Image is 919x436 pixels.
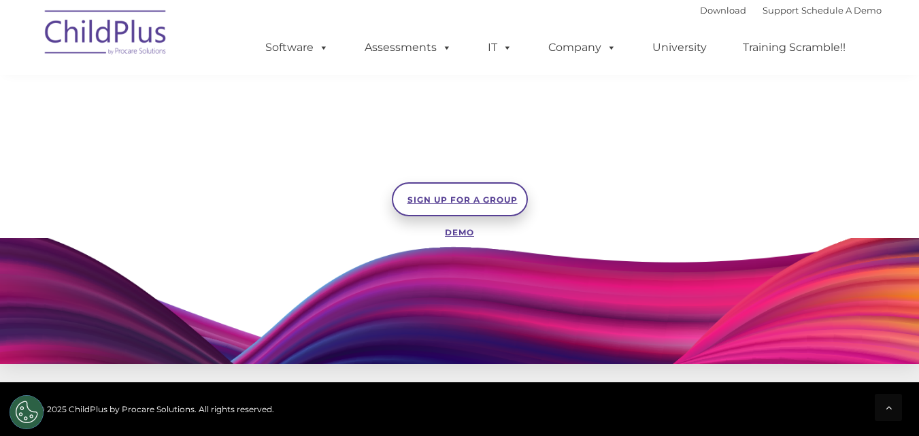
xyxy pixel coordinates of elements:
[407,195,518,237] span: SIGN UP FOR A GROUP DEMO
[535,34,630,61] a: Company
[10,395,44,429] button: Cookies Settings
[351,34,465,61] a: Assessments
[763,5,799,16] a: Support
[392,182,528,216] a: SIGN UP FOR A GROUP DEMO
[697,289,919,436] iframe: Chat Widget
[700,5,882,16] font: |
[801,5,882,16] a: Schedule A Demo
[700,5,746,16] a: Download
[729,34,859,61] a: Training Scramble!!
[38,1,174,69] img: ChildPlus by Procare Solutions
[639,34,720,61] a: University
[252,34,342,61] a: Software
[38,404,274,414] span: © 2025 ChildPlus by Procare Solutions. All rights reserved.
[474,34,526,61] a: IT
